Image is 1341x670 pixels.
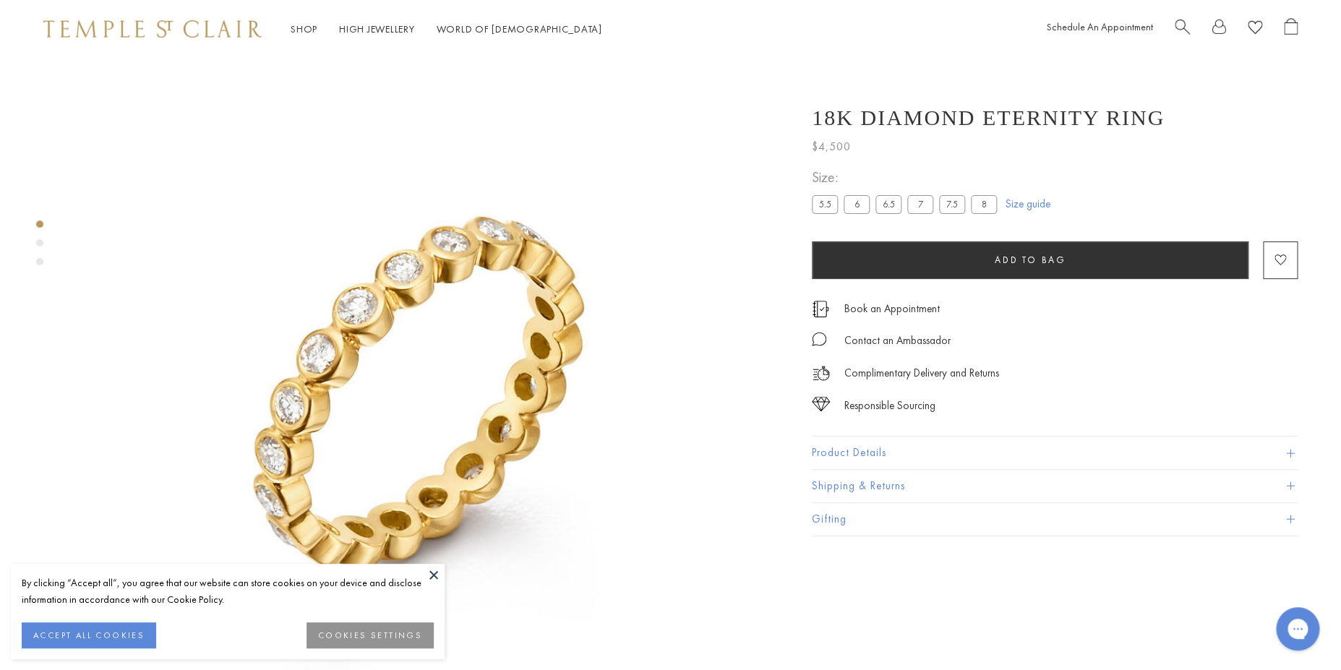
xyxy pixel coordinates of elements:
[36,217,43,277] div: Product gallery navigation
[812,332,826,346] img: MessageIcon-01_2.svg
[812,397,830,411] img: icon_sourcing.svg
[875,195,901,213] label: 6.5
[844,397,935,415] div: Responsible Sourcing
[939,195,965,213] label: 7.5
[1269,602,1327,656] iframe: Gorgias live chat messenger
[907,195,933,213] label: 7
[812,137,851,156] span: $4,500
[43,20,262,38] img: Temple St. Clair
[1175,18,1190,40] a: Search
[1006,197,1050,211] a: Size guide
[812,364,830,382] img: icon_delivery.svg
[339,22,415,35] a: High JewelleryHigh Jewellery
[291,20,602,38] nav: Main navigation
[812,301,829,317] img: icon_appointment.svg
[844,195,870,213] label: 6
[812,195,838,213] label: 5.5
[22,575,434,608] div: By clicking “Accept all”, you agree that our website can store cookies on your device and disclos...
[844,364,999,382] p: Complimentary Delivery and Returns
[291,22,317,35] a: ShopShop
[844,332,951,350] div: Contact an Ambassador
[307,622,434,648] button: COOKIES SETTINGS
[812,437,1298,469] button: Product Details
[812,106,1165,130] h1: 18K Diamond Eternity Ring
[812,503,1298,536] button: Gifting
[1284,18,1298,40] a: Open Shopping Bag
[812,241,1248,279] button: Add to bag
[844,301,940,317] a: Book an Appointment
[22,622,156,648] button: ACCEPT ALL COOKIES
[995,254,1066,266] span: Add to bag
[437,22,602,35] a: World of [DEMOGRAPHIC_DATA]World of [DEMOGRAPHIC_DATA]
[971,195,997,213] label: 8
[1047,20,1153,33] a: Schedule An Appointment
[812,470,1298,502] button: Shipping & Returns
[812,166,1003,189] span: Size:
[1248,18,1262,40] a: View Wishlist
